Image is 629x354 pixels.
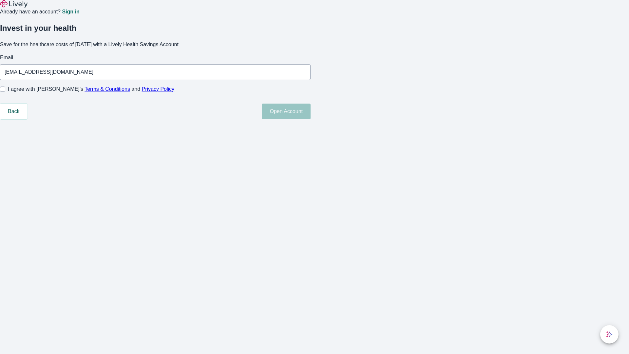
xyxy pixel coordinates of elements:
button: chat [600,325,619,344]
svg: Lively AI Assistant [606,331,613,338]
a: Terms & Conditions [85,86,130,92]
a: Sign in [62,9,79,14]
span: I agree with [PERSON_NAME]’s and [8,85,174,93]
a: Privacy Policy [142,86,175,92]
